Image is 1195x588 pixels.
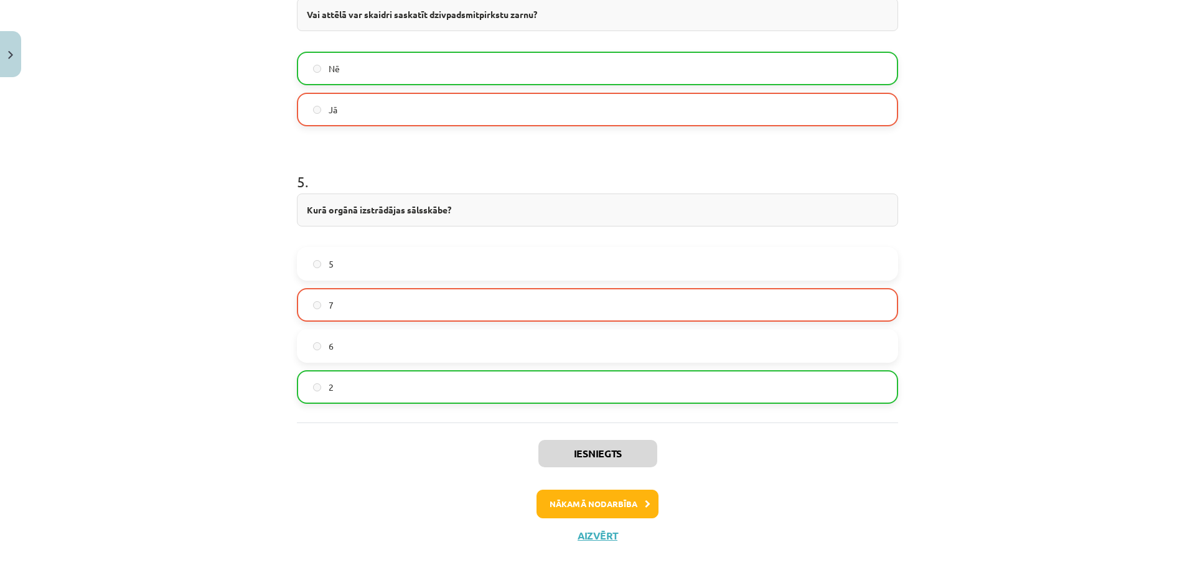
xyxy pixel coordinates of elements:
span: 5 [329,258,334,271]
span: Jā [329,103,337,116]
input: 7 [313,301,321,309]
span: 2 [329,381,334,394]
span: Nē [329,62,340,75]
strong: Vai attēlā var skaidri saskatīt dzivpadsmitpirkstu zarnu? [307,9,537,20]
button: Iesniegts [538,440,657,467]
input: Jā [313,106,321,114]
button: Nākamā nodarbība [537,490,658,518]
strong: Kurā orgānā izstrādājas sālsskābe? [307,204,451,215]
span: 6 [329,340,334,353]
span: 7 [329,299,334,312]
button: Aizvērt [574,530,621,542]
img: icon-close-lesson-0947bae3869378f0d4975bcd49f059093ad1ed9edebbc8119c70593378902aed.svg [8,51,13,59]
input: 6 [313,342,321,350]
input: Nē [313,65,321,73]
input: 5 [313,260,321,268]
input: 2 [313,383,321,391]
h1: 5 . [297,151,898,190]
